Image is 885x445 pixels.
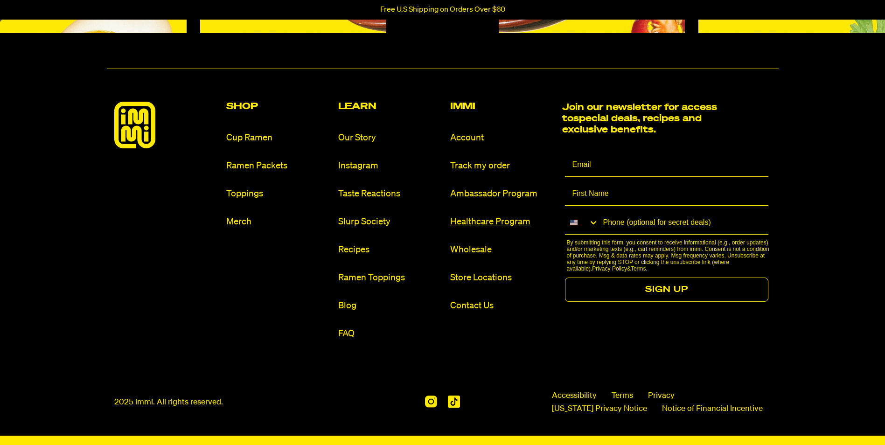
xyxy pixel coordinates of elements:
[565,278,768,302] button: SIGN UP
[338,243,443,256] a: Recipes
[338,299,443,312] a: Blog
[567,239,771,272] p: By submitting this form, you consent to receive informational (e.g., order updates) and/or market...
[338,216,443,228] a: Slurp Society
[226,132,331,144] a: Cup Ramen
[450,102,555,111] h2: Immi
[114,102,155,148] img: immieats
[226,160,331,172] a: Ramen Packets
[338,160,443,172] a: Instagram
[380,6,505,14] p: Free U.S Shipping on Orders Over $60
[612,390,633,402] a: Terms
[631,265,646,272] a: Terms
[448,396,460,408] img: TikTok
[338,102,443,111] h2: Learn
[425,396,437,408] img: Instagram
[450,132,555,144] a: Account
[662,403,763,415] a: Notice of Financial Incentive
[450,271,555,284] a: Store Locations
[565,153,768,177] input: Email
[552,390,597,402] span: Accessibility
[450,216,555,228] a: Healthcare Program
[552,403,647,415] a: [US_STATE] Privacy Notice
[565,211,599,234] button: Search Countries
[114,397,223,408] p: 2025 immi. All rights reserved.
[450,243,555,256] a: Wholesale
[226,188,331,200] a: Toppings
[450,299,555,312] a: Contact Us
[226,216,331,228] a: Merch
[450,160,555,172] a: Track my order
[570,219,578,226] img: United States
[599,211,768,234] input: Phone (optional for secret deals)
[592,265,627,272] a: Privacy Policy
[226,102,331,111] h2: Shop
[562,102,723,135] h2: Join our newsletter for access to special deals, recipes and exclusive benefits.
[338,188,443,200] a: Taste Reactions
[565,182,768,206] input: First Name
[450,188,555,200] a: Ambassador Program
[338,132,443,144] a: Our Story
[648,390,675,402] a: Privacy
[338,271,443,284] a: Ramen Toppings
[338,327,443,340] a: FAQ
